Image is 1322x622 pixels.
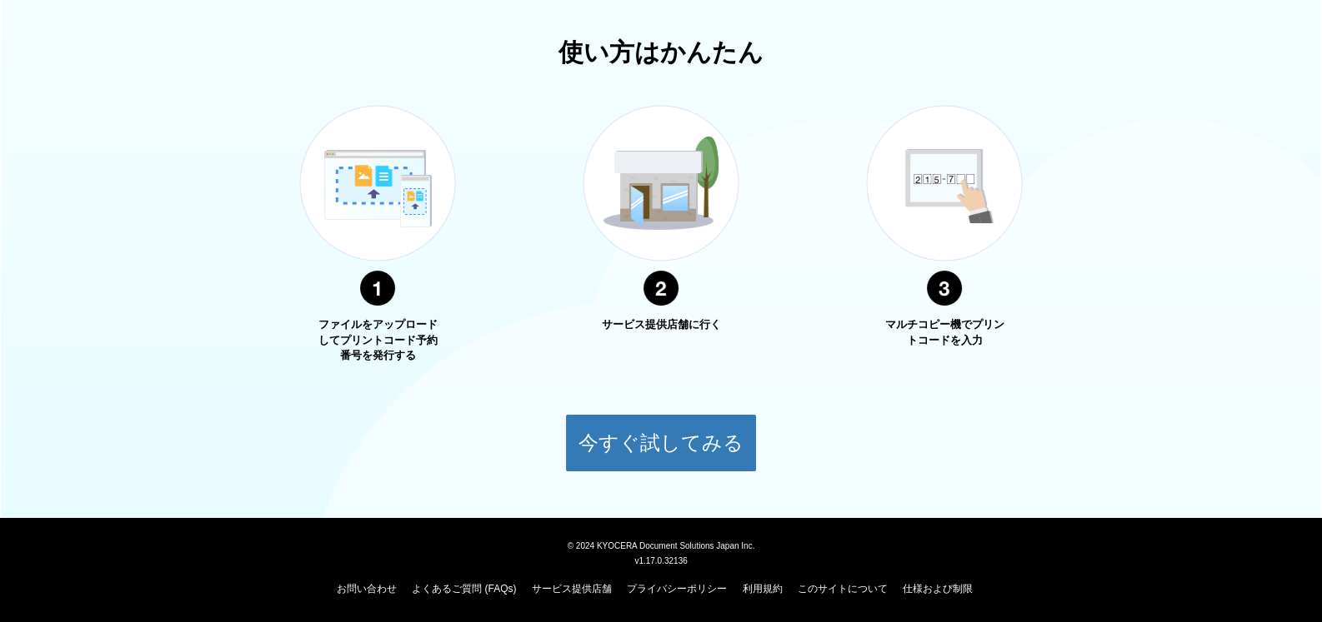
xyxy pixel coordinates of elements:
p: サービス提供店舗に行く [598,317,724,333]
a: サービス提供店舗 [532,583,612,595]
p: マルチコピー機でプリントコードを入力 [882,317,1007,348]
a: よくあるご質問 (FAQs) [412,583,516,595]
a: プライバシーポリシー [627,583,727,595]
span: v1.17.0.32136 [634,555,687,565]
a: このサイトについて [798,583,888,595]
button: 今すぐ試してみる [565,414,757,472]
p: ファイルをアップロードしてプリントコード予約番号を発行する [315,317,440,364]
a: お問い合わせ [337,583,397,595]
span: © 2024 KYOCERA Document Solutions Japan Inc. [568,540,755,550]
a: 利用規約 [743,583,783,595]
a: 仕様および制限 [903,583,973,595]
